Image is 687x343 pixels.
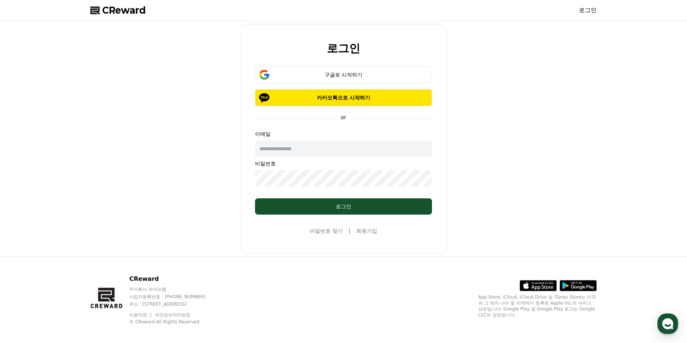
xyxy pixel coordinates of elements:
a: 회원가입 [356,227,377,235]
p: or [336,114,351,121]
a: CReward [90,4,146,16]
p: 비밀번호 [255,160,432,167]
a: 개인정보처리방침 [155,312,190,317]
span: CReward [102,4,146,16]
p: 주소 : [STREET_ADDRESS] [129,301,219,307]
p: 카카오톡으로 시작하기 [266,94,421,101]
span: 대화 [68,246,77,252]
p: 이메일 [255,130,432,138]
button: 로그인 [255,198,432,215]
span: | [349,226,351,235]
a: 로그인 [579,6,597,15]
a: 홈 [2,235,49,253]
p: © CReward All Rights Reserved. [129,319,219,325]
span: 홈 [23,246,28,252]
a: 이용약관 [129,312,153,317]
div: 구글로 시작하기 [266,71,421,78]
div: 로그인 [270,203,417,210]
p: App Store, iCloud, iCloud Drive 및 iTunes Store는 미국과 그 밖의 나라 및 지역에서 등록된 Apple Inc.의 서비스 상표입니다. Goo... [478,294,597,318]
a: 설정 [95,235,142,253]
a: 비밀번호 찾기 [310,227,342,235]
a: 대화 [49,235,95,253]
p: 주식회사 와이피랩 [129,286,219,292]
p: CReward [129,275,219,283]
button: 카카오톡으로 시작하기 [255,89,432,106]
p: 사업자등록번호 : [PHONE_NUMBER] [129,294,219,300]
h2: 로그인 [327,42,360,54]
span: 설정 [114,246,123,252]
button: 구글로 시작하기 [255,66,432,83]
